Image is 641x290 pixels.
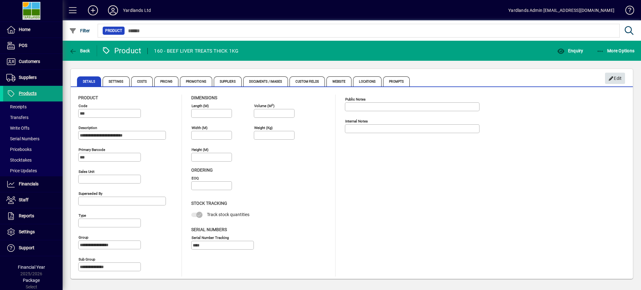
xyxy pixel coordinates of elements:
[3,54,63,70] a: Customers
[19,245,34,250] span: Support
[180,76,212,86] span: Promotions
[326,76,352,86] span: Website
[79,213,86,218] mat-label: Type
[3,70,63,85] a: Suppliers
[6,115,28,120] span: Transfers
[19,229,35,234] span: Settings
[131,76,153,86] span: Costs
[597,48,635,53] span: More Options
[23,278,40,283] span: Package
[19,197,28,202] span: Staff
[345,119,368,123] mat-label: Internal Notes
[3,38,63,54] a: POS
[68,45,92,56] button: Back
[556,45,585,56] button: Enquiry
[557,48,583,53] span: Enquiry
[19,59,40,64] span: Customers
[19,43,27,48] span: POS
[621,1,633,22] a: Knowledge Base
[6,147,32,152] span: Pricebooks
[191,95,217,100] span: Dimensions
[192,126,208,130] mat-label: Width (m)
[3,22,63,38] a: Home
[102,46,141,56] div: Product
[79,257,95,262] mat-label: Sub group
[6,136,39,141] span: Serial Numbers
[83,5,103,16] button: Add
[19,181,38,186] span: Financials
[192,176,199,180] mat-label: EOQ
[605,73,625,84] button: Edit
[79,148,105,152] mat-label: Primary barcode
[345,97,366,101] mat-label: Public Notes
[18,265,45,270] span: Financial Year
[3,101,63,112] a: Receipts
[3,112,63,123] a: Transfers
[3,224,63,240] a: Settings
[254,104,274,108] mat-label: Volume (m )
[6,168,37,173] span: Price Updates
[3,192,63,208] a: Staff
[3,133,63,144] a: Serial Numbers
[243,76,288,86] span: Documents / Images
[353,76,382,86] span: Locations
[3,123,63,133] a: Write Offs
[63,45,97,56] app-page-header-button: Back
[103,5,123,16] button: Profile
[68,25,92,36] button: Filter
[79,169,95,174] mat-label: Sales unit
[3,165,63,176] a: Price Updates
[19,213,34,218] span: Reports
[191,227,227,232] span: Serial Numbers
[19,91,37,96] span: Products
[19,75,37,80] span: Suppliers
[19,27,30,32] span: Home
[214,76,242,86] span: Suppliers
[508,5,614,15] div: Yardlands Admin [EMAIL_ADDRESS][DOMAIN_NAME]
[383,76,410,86] span: Prompts
[78,95,98,100] span: Product
[103,76,130,86] span: Settings
[79,191,102,196] mat-label: Superseded by
[6,126,29,131] span: Write Offs
[192,148,208,152] mat-label: Height (m)
[595,45,636,56] button: More Options
[69,48,90,53] span: Back
[290,76,325,86] span: Custom Fields
[69,28,90,33] span: Filter
[6,104,27,109] span: Receipts
[272,103,273,106] sup: 3
[191,201,227,206] span: Stock Tracking
[3,155,63,165] a: Stocktakes
[254,126,273,130] mat-label: Weight (Kg)
[6,158,32,163] span: Stocktakes
[192,235,229,240] mat-label: Serial Number tracking
[3,176,63,192] a: Financials
[608,73,622,84] span: Edit
[3,144,63,155] a: Pricebooks
[77,76,101,86] span: Details
[191,168,213,173] span: Ordering
[3,240,63,256] a: Support
[154,46,238,56] div: 160 - BEEF LIVER TREATS THICK 1KG
[79,104,87,108] mat-label: Code
[3,208,63,224] a: Reports
[154,76,178,86] span: Pricing
[105,28,122,34] span: Product
[192,104,209,108] mat-label: Length (m)
[79,126,97,130] mat-label: Description
[123,5,151,15] div: Yardlands Ltd
[207,212,249,217] span: Track stock quantities
[79,235,88,240] mat-label: Group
